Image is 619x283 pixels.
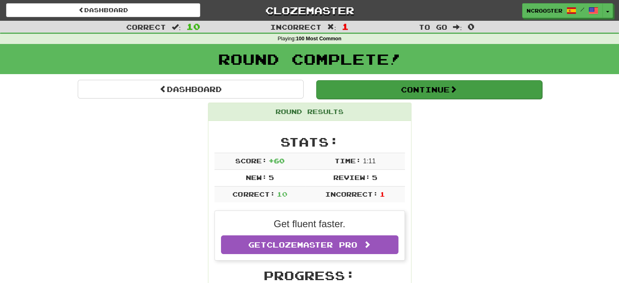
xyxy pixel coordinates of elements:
[269,173,274,181] span: 5
[214,135,405,149] h2: Stats:
[468,22,475,31] span: 0
[208,103,411,121] div: Round Results
[172,24,181,31] span: :
[419,23,447,31] span: To go
[78,80,304,99] a: Dashboard
[522,3,603,18] a: Ncrooster /
[3,51,616,67] h1: Round Complete!
[580,7,584,12] span: /
[186,22,200,31] span: 10
[270,23,322,31] span: Incorrect
[380,190,385,198] span: 1
[316,80,542,99] button: Continue
[221,235,398,254] a: GetClozemaster Pro
[269,157,284,165] span: + 60
[325,190,378,198] span: Incorrect:
[6,3,200,17] a: Dashboard
[221,217,398,231] p: Get fluent faster.
[246,173,267,181] span: New:
[267,240,357,249] span: Clozemaster Pro
[453,24,462,31] span: :
[126,23,166,31] span: Correct
[212,3,407,18] a: Clozemaster
[232,190,275,198] span: Correct:
[333,173,370,181] span: Review:
[527,7,562,14] span: Ncrooster
[277,190,287,198] span: 10
[363,158,376,165] span: 1 : 11
[296,36,341,42] strong: 100 Most Common
[327,24,336,31] span: :
[214,269,405,282] h2: Progress:
[335,157,361,165] span: Time:
[372,173,377,181] span: 5
[235,157,267,165] span: Score:
[342,22,349,31] span: 1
